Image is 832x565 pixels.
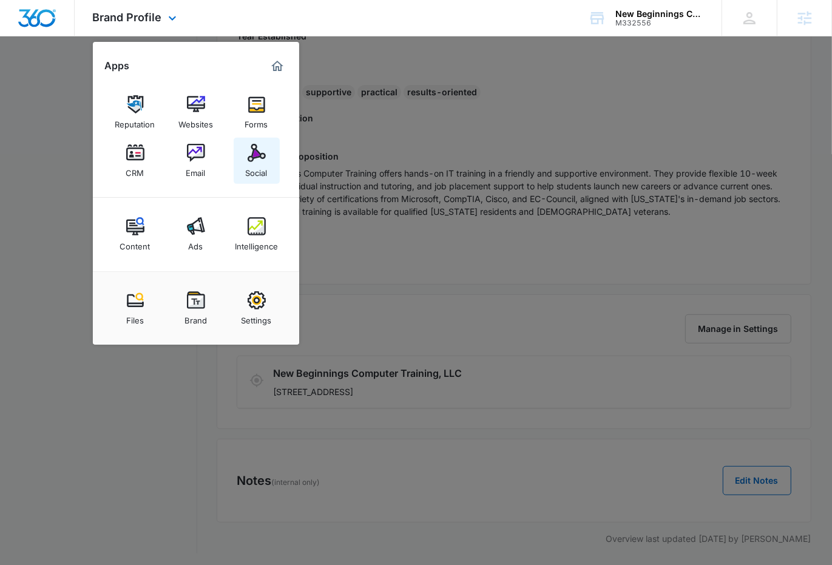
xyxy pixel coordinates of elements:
[246,162,268,178] div: Social
[615,9,704,19] div: account name
[115,113,155,129] div: Reputation
[112,138,158,184] a: CRM
[173,211,219,257] a: Ads
[178,113,213,129] div: Websites
[615,19,704,27] div: account id
[173,89,219,135] a: Websites
[234,285,280,331] a: Settings
[173,138,219,184] a: Email
[242,310,272,325] div: Settings
[245,113,268,129] div: Forms
[120,235,151,251] div: Content
[126,310,144,325] div: Files
[268,56,287,76] a: Marketing 360® Dashboard
[184,310,207,325] div: Brand
[112,285,158,331] a: Files
[112,211,158,257] a: Content
[173,285,219,331] a: Brand
[234,89,280,135] a: Forms
[234,211,280,257] a: Intelligence
[112,89,158,135] a: Reputation
[126,162,144,178] div: CRM
[189,235,203,251] div: Ads
[186,162,206,178] div: Email
[105,60,130,72] h2: Apps
[234,138,280,184] a: Social
[235,235,278,251] div: Intelligence
[93,11,162,24] span: Brand Profile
